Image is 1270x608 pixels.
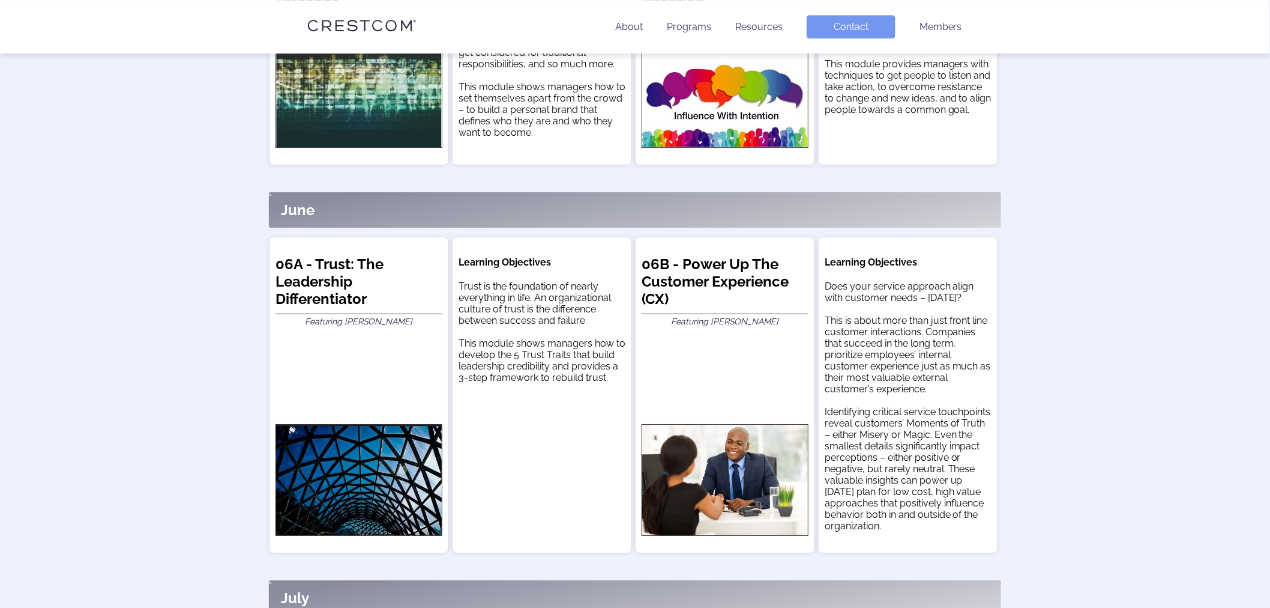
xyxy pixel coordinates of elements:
[305,317,413,326] em: Featuring [PERSON_NAME]
[825,257,992,268] h4: Learning Objectives
[667,21,711,32] a: Programs
[615,21,643,32] a: About
[281,201,314,219] h2: June
[269,192,1001,228] div: "
[672,317,779,326] em: Featuring [PERSON_NAME]
[919,21,962,32] a: Members
[825,1,992,115] div: Learn the best techniques to craft your communications to inspire action and ensure successful ou...
[281,589,309,607] h2: July
[459,1,625,138] div: Work on four areas to improve your leadership presence so you can get results faster, collaborate...
[642,255,808,314] h2: 06B - Power Up The Customer Experience (CX)
[807,15,895,38] a: Contact
[275,36,442,148] img: 05A - Leadership Presence
[825,281,992,532] div: Does your service approach align with customer needs – [DATE]? This is about more than just front...
[275,255,442,314] h2: 06A - Trust: The Leadership Differentiator
[459,257,625,268] h4: Learning Objectives
[735,21,783,32] a: Resources
[642,36,808,148] img: 05B - Influence with Intention
[642,424,808,536] img: 06B - Power Up The Customer Experience (CX)
[459,281,625,383] div: Trust is the foundation of nearly everything in life. An organizational culture of trust is the d...
[275,424,442,536] img: 06A - Trust: The Leadership Differentiator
